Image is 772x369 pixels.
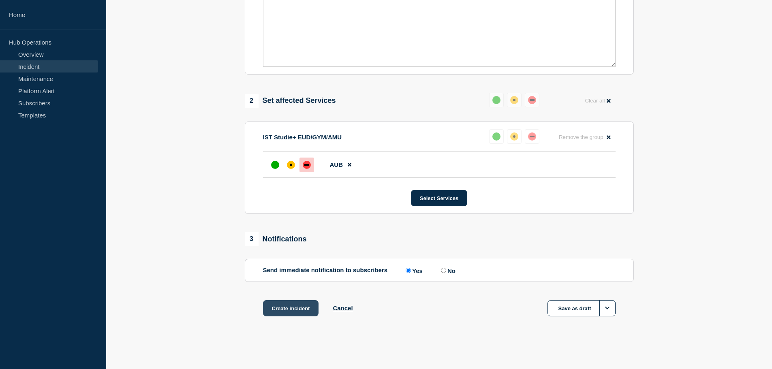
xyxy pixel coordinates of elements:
[525,93,539,107] button: down
[507,129,522,144] button: affected
[303,161,311,169] div: down
[245,232,259,246] span: 3
[510,132,518,141] div: affected
[411,190,467,206] button: Select Services
[528,96,536,104] div: down
[439,267,456,274] label: No
[245,94,259,108] span: 2
[489,93,504,107] button: up
[492,96,500,104] div: up
[406,268,411,273] input: Yes
[287,161,295,169] div: affected
[528,132,536,141] div: down
[263,267,388,274] p: Send immediate notification to subscribers
[554,129,616,145] button: Remove the group
[333,305,353,311] button: Cancel
[525,129,539,144] button: down
[507,93,522,107] button: affected
[263,134,342,141] p: IST Studie+ EUD/GYM/AMU
[404,267,423,274] label: Yes
[330,161,343,168] span: AUB
[547,300,616,316] button: Save as draft
[245,94,336,108] div: Set affected Services
[271,161,279,169] div: up
[263,300,319,316] button: Create incident
[441,268,446,273] input: No
[559,134,603,140] span: Remove the group
[599,300,616,316] button: Options
[510,96,518,104] div: affected
[489,129,504,144] button: up
[263,267,616,274] div: Send immediate notification to subscribers
[580,93,615,109] button: Clear all
[245,232,307,246] div: Notifications
[492,132,500,141] div: up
